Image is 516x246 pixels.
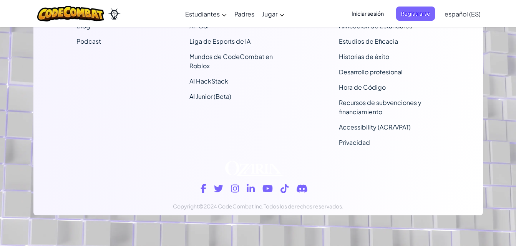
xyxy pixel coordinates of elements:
a: AI HackStack [189,77,228,85]
img: CodeCombat logo [37,6,105,21]
a: Estudios de Eficacia [339,37,398,45]
a: Historias de éxito [339,52,389,61]
span: Copyright [173,203,199,210]
a: AI Junior (Beta) [189,92,231,100]
span: español (ES) [445,10,481,18]
span: Jugar [262,10,277,18]
a: Podcast [76,37,101,45]
a: español (ES) [441,3,484,24]
a: Liga de Esports de IA [189,37,251,45]
a: Padres [231,3,258,24]
span: ©2024 CodeCombat Inc. [199,203,264,210]
span: Todos los derechos reservados. [264,203,343,210]
a: Hora de Código [339,83,386,91]
a: Privacidad [339,138,370,146]
a: Desarrollo profesional [339,68,403,76]
a: Mundos de CodeCombat en Roblox [189,52,273,70]
button: Registrarse [396,7,435,21]
a: AP CSP [189,22,211,30]
a: Alineación de Estándares [339,22,412,30]
button: Iniciar sesión [347,7,388,21]
a: Estudiantes [181,3,231,24]
span: Estudiantes [185,10,220,18]
img: Ozaria logo [225,161,283,176]
a: Blog [76,22,90,30]
img: Ozaria [108,8,120,20]
a: Accessibility (ACR/VPAT) [339,123,411,131]
a: Recursos de subvenciones y financiamiento [339,98,421,116]
a: Jugar [258,3,288,24]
